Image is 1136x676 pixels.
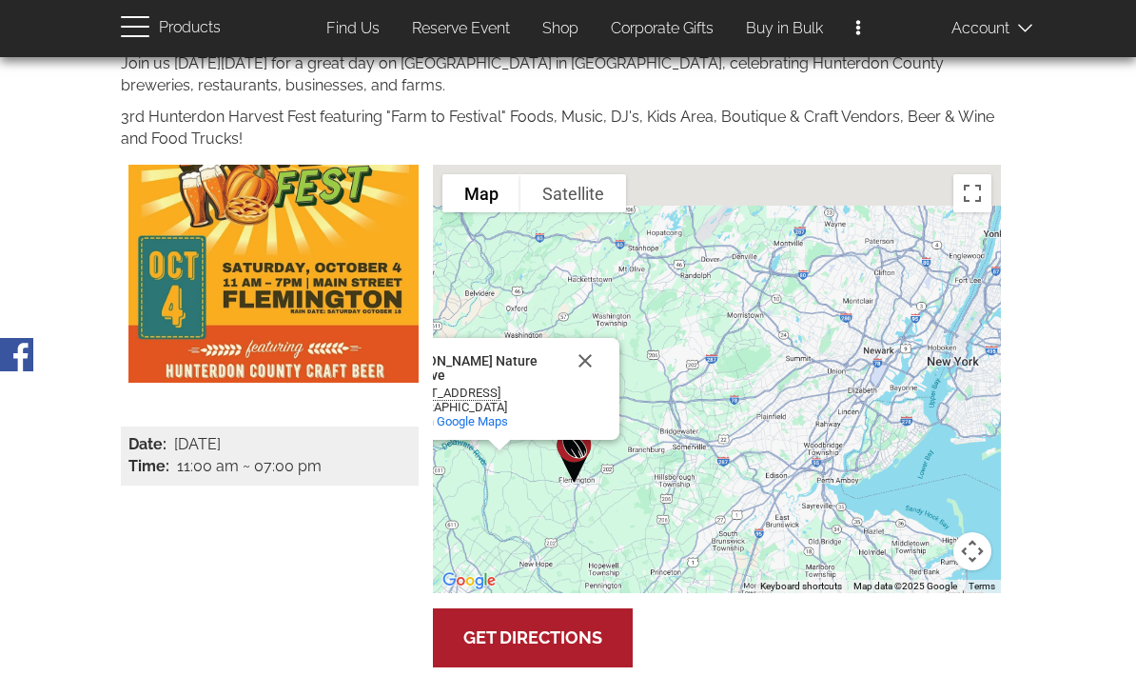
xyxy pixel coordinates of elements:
[312,10,394,48] a: Find Us
[128,456,177,478] div: Time
[520,174,626,212] button: Show satellite imagery
[760,580,842,593] button: Keyboard shortcuts
[128,165,419,383] img: 547843305_18383216428133299_5092906293001858217_n.jpg
[969,581,995,591] a: Terms (opens in new tab)
[528,10,593,48] a: Shop
[953,532,991,570] button: Map camera controls
[128,456,411,478] div: 11:00 am ~ 07:00 pm
[597,10,728,48] a: Corporate Gifts
[121,107,1015,150] p: 3rd Hunterdon Harvest Fest featuring "Farm to Festival" Foods, Music, DJ's, Kids Area, Boutique &...
[438,568,500,593] a: Open this area in Google Maps (opens a new window)
[853,581,957,591] span: Map data ©2025 Google
[380,338,619,440] div: Bernadette Morales Nature Preserve
[128,434,174,456] div: Date
[391,354,562,383] div: [PERSON_NAME] Nature Preserve
[732,10,837,48] a: Buy in Bulk
[174,435,221,453] time: [DATE]
[398,10,524,48] a: Reserve Event
[121,53,1015,97] p: Join us [DATE][DATE] for a great day on [GEOGRAPHIC_DATA] in [GEOGRAPHIC_DATA], celebrating Hunte...
[159,14,221,42] span: Products
[953,174,991,212] button: Toggle fullscreen view
[442,174,520,212] button: Show street map
[562,338,608,384] button: Close
[391,414,508,428] a: View on Google Maps
[438,568,500,593] img: Google
[463,627,602,647] a: Get Directions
